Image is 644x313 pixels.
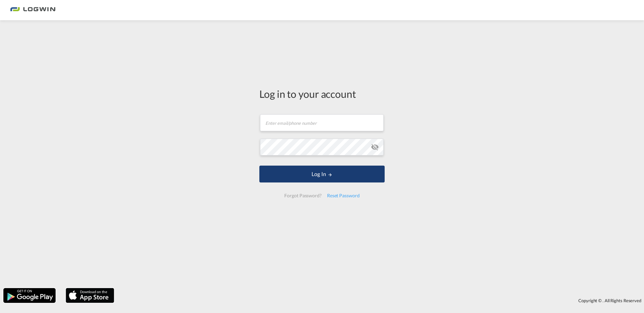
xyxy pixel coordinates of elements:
button: LOGIN [259,166,385,182]
img: google.png [3,287,56,304]
input: Enter email/phone number [260,114,384,131]
div: Log in to your account [259,87,385,101]
img: apple.png [65,287,115,304]
div: Forgot Password? [282,190,324,202]
img: bc73a0e0d8c111efacd525e4c8ad7d32.png [10,3,56,18]
div: Copyright © . All Rights Reserved [118,295,644,306]
div: Reset Password [324,190,362,202]
md-icon: icon-eye-off [371,143,379,151]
